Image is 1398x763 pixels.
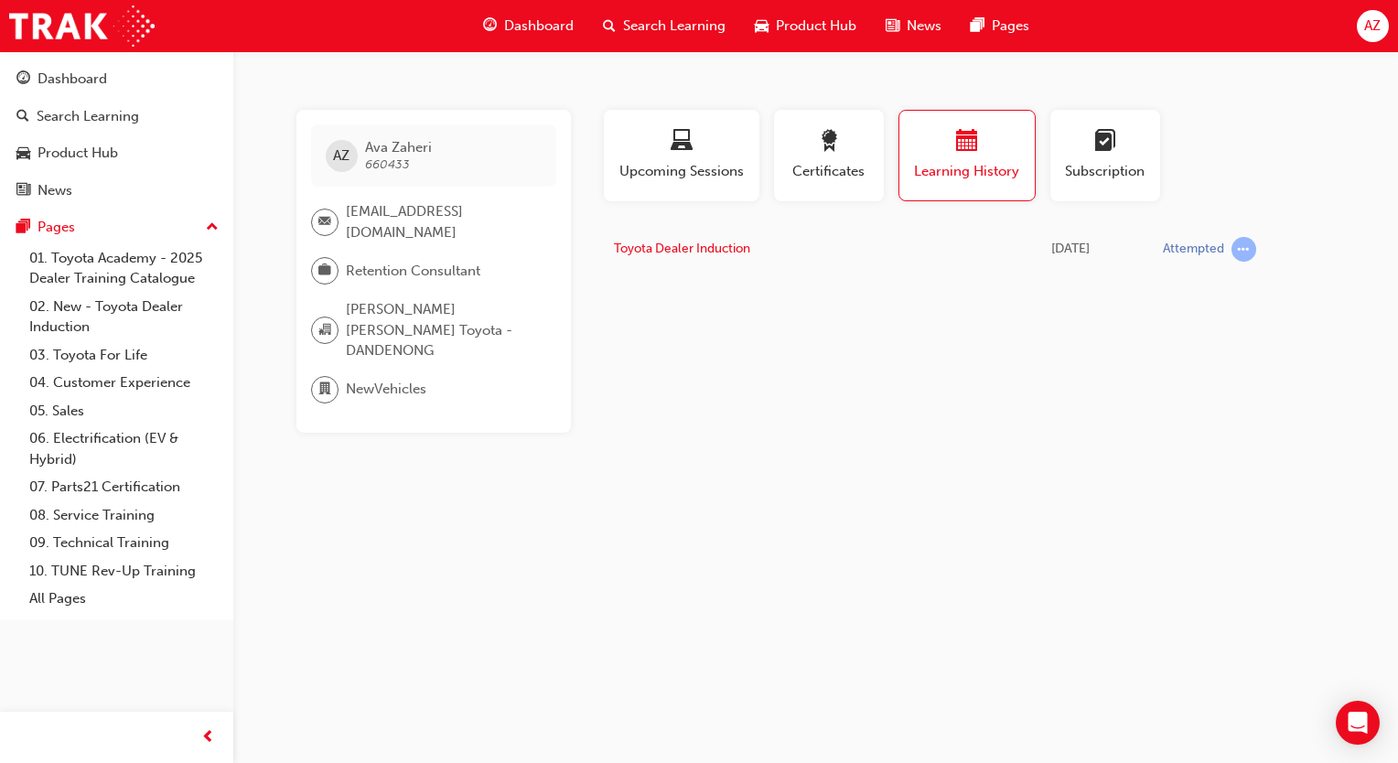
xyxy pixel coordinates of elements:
div: Search Learning [37,106,139,127]
span: guage-icon [483,15,497,38]
span: 660433 [365,156,410,172]
a: 02. New - Toyota Dealer Induction [22,293,226,341]
span: Product Hub [776,16,856,37]
span: Learning History [913,161,1021,182]
span: calendar-icon [956,130,978,155]
span: AZ [333,145,349,167]
button: Subscription [1050,110,1160,201]
div: Product Hub [38,143,118,164]
a: guage-iconDashboard [468,7,588,45]
span: Subscription [1064,161,1146,182]
a: Product Hub [7,136,226,170]
span: Upcoming Sessions [618,161,746,182]
button: DashboardSearch LearningProduct HubNews [7,59,226,210]
span: prev-icon [201,726,215,749]
span: pages-icon [971,15,984,38]
span: up-icon [206,216,219,240]
span: learningRecordVerb_ATTEMPT-icon [1231,237,1256,262]
div: Pages [38,217,75,238]
a: 09. Technical Training [22,529,226,557]
button: Pages [7,210,226,244]
a: 06. Electrification (EV & Hybrid) [22,424,226,473]
span: [PERSON_NAME] [PERSON_NAME] Toyota - DANDENONG [346,299,542,361]
button: Upcoming Sessions [604,110,759,201]
span: News [907,16,941,37]
a: 07. Parts21 Certification [22,473,226,501]
div: Wed Aug 27 2025 10:37:35 GMT+1000 (Australian Eastern Standard Time) [1005,239,1135,260]
a: 08. Service Training [22,501,226,530]
span: AZ [1364,16,1381,37]
span: Ava Zaheri [365,139,432,156]
span: learningplan-icon [1094,130,1116,155]
span: car-icon [755,15,769,38]
span: award-icon [818,130,840,155]
a: 10. TUNE Rev-Up Training [22,557,226,586]
div: Attempted [1163,241,1224,258]
span: search-icon [16,109,29,125]
button: Learning History [898,110,1036,201]
span: Retention Consultant [346,261,480,282]
button: Certificates [774,110,884,201]
a: Dashboard [7,62,226,96]
div: Dashboard [38,69,107,90]
img: Trak [9,5,155,47]
span: Certificates [788,161,870,182]
a: 03. Toyota For Life [22,341,226,370]
a: car-iconProduct Hub [740,7,871,45]
span: email-icon [318,210,331,234]
a: Toyota Dealer Induction [614,241,750,256]
span: department-icon [318,378,331,402]
span: guage-icon [16,71,30,88]
a: 05. Sales [22,397,226,425]
a: search-iconSearch Learning [588,7,740,45]
span: news-icon [886,15,899,38]
span: NewVehicles [346,379,426,400]
a: 01. Toyota Academy - 2025 Dealer Training Catalogue [22,244,226,293]
span: Pages [992,16,1029,37]
a: News [7,174,226,208]
span: organisation-icon [318,318,331,342]
div: News [38,180,72,201]
span: car-icon [16,145,30,162]
span: Dashboard [504,16,574,37]
button: AZ [1357,10,1389,42]
span: [EMAIL_ADDRESS][DOMAIN_NAME] [346,201,542,242]
a: pages-iconPages [956,7,1044,45]
span: search-icon [603,15,616,38]
span: news-icon [16,183,30,199]
span: laptop-icon [671,130,693,155]
a: Search Learning [7,100,226,134]
a: 04. Customer Experience [22,369,226,397]
span: pages-icon [16,220,30,236]
div: Open Intercom Messenger [1336,701,1380,745]
span: Search Learning [623,16,726,37]
span: briefcase-icon [318,259,331,283]
a: All Pages [22,585,226,613]
a: news-iconNews [871,7,956,45]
